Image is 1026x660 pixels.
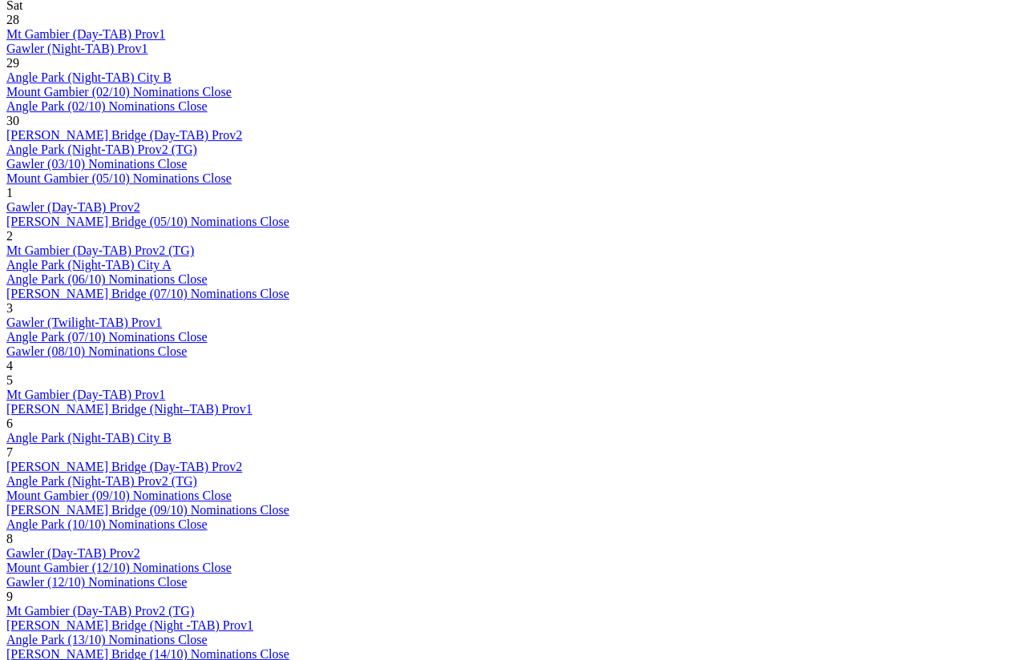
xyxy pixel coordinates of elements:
a: Angle Park (Night-TAB) Prov2 (TG) [6,143,197,156]
a: [PERSON_NAME] Bridge (Day-TAB) Prov2 [6,128,242,142]
a: Gawler (Day-TAB) Prov2 [6,200,140,214]
span: 5 [6,373,13,387]
a: Mount Gambier (02/10) Nominations Close [6,85,232,99]
span: 7 [6,445,13,459]
span: 28 [6,13,19,26]
a: Mt Gambier (Day-TAB) Prov2 (TG) [6,604,194,618]
span: 29 [6,56,19,70]
a: Angle Park (07/10) Nominations Close [6,330,208,344]
a: Angle Park (Night-TAB) City B [6,431,172,445]
a: [PERSON_NAME] Bridge (09/10) Nominations Close [6,503,289,517]
a: Angle Park (02/10) Nominations Close [6,99,208,113]
span: 3 [6,301,13,315]
a: Mount Gambier (09/10) Nominations Close [6,489,232,502]
a: Mt Gambier (Day-TAB) Prov1 [6,27,165,41]
a: Gawler (03/10) Nominations Close [6,157,187,171]
a: Gawler (12/10) Nominations Close [6,575,187,589]
a: [PERSON_NAME] Bridge (05/10) Nominations Close [6,215,289,228]
span: 6 [6,417,13,430]
span: 2 [6,229,13,243]
a: [PERSON_NAME] Bridge (Night–TAB) Prov1 [6,402,252,416]
a: Angle Park (Night-TAB) City A [6,258,172,272]
a: Gawler (Twilight-TAB) Prov1 [6,316,162,329]
a: Angle Park (06/10) Nominations Close [6,272,208,286]
a: Gawler (08/10) Nominations Close [6,344,187,358]
a: Mt Gambier (Day-TAB) Prov1 [6,388,165,401]
span: 9 [6,590,13,603]
a: [PERSON_NAME] Bridge (07/10) Nominations Close [6,287,289,300]
span: 30 [6,114,19,127]
a: [PERSON_NAME] Bridge (Day-TAB) Prov2 [6,460,242,473]
span: 8 [6,532,13,545]
a: Mt Gambier (Day-TAB) Prov2 (TG) [6,243,194,257]
a: [PERSON_NAME] Bridge (Night -TAB) Prov1 [6,618,253,632]
a: Gawler (Day-TAB) Prov2 [6,546,140,560]
a: Angle Park (10/10) Nominations Close [6,517,208,531]
a: Mount Gambier (12/10) Nominations Close [6,561,232,574]
span: 1 [6,186,13,199]
a: Angle Park (Night-TAB) Prov2 (TG) [6,474,197,488]
a: Gawler (Night-TAB) Prov1 [6,42,147,55]
a: Mount Gambier (05/10) Nominations Close [6,171,232,185]
a: Angle Park (Night-TAB) City B [6,70,172,84]
span: 4 [6,359,13,372]
a: Angle Park (13/10) Nominations Close [6,633,208,646]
